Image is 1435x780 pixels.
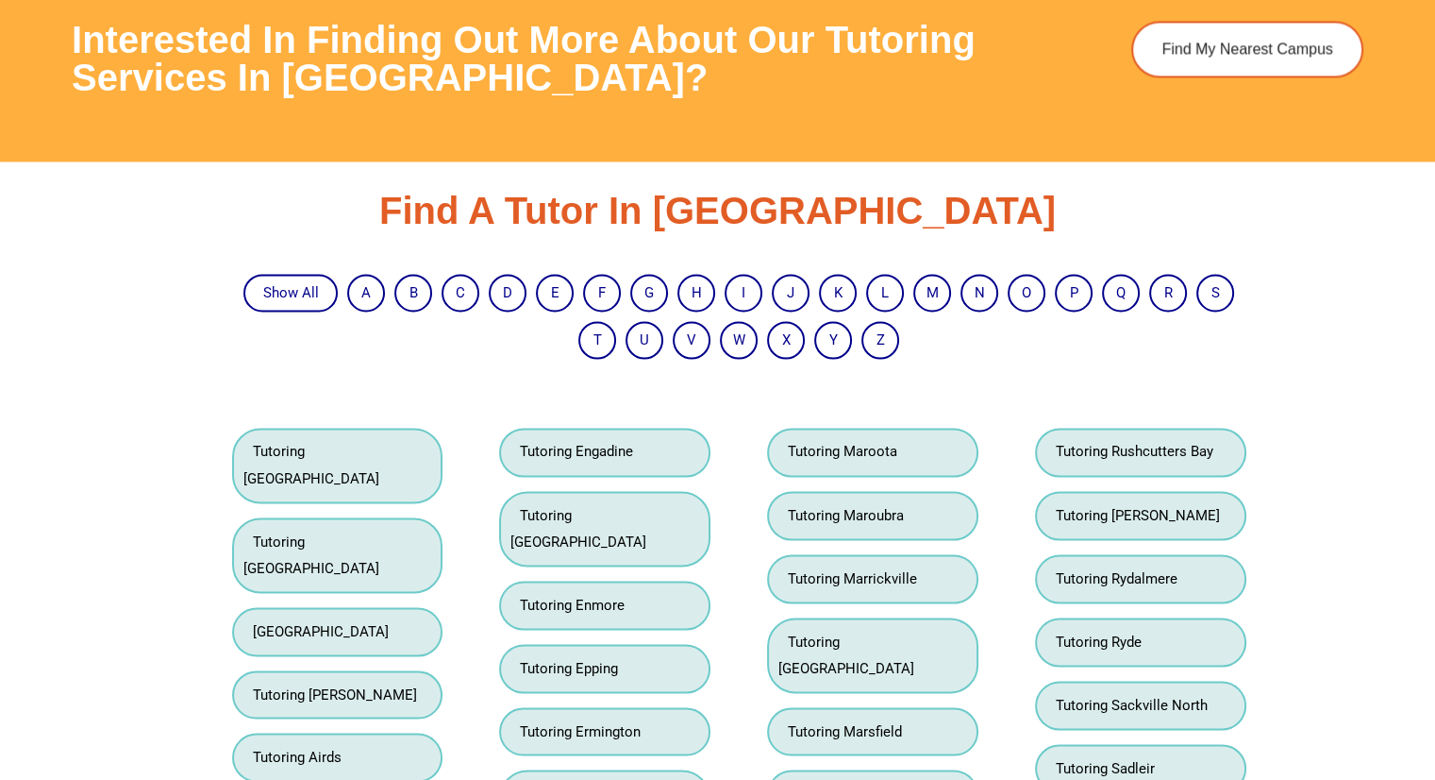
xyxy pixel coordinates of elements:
[742,284,745,301] a: I
[510,506,646,550] a: Tutoring [GEOGRAPHIC_DATA]
[243,533,379,576] a: Tutoring [GEOGRAPHIC_DATA]
[456,284,465,301] a: C
[1046,569,1177,586] a: Tutoring Rydalmere
[778,506,904,523] a: Tutoring Maroubra
[243,686,417,703] a: Tutoring [PERSON_NAME]
[510,443,633,460] a: Tutoring Engadine
[243,622,389,639] a: [GEOGRAPHIC_DATA]
[881,284,889,301] a: L
[551,284,559,301] a: E
[1211,284,1220,301] a: S
[692,284,702,301] a: H
[510,596,625,613] a: Tutoring Enmore
[1046,759,1155,776] a: Tutoring Sadleir
[593,331,602,348] a: T
[503,284,512,301] a: D
[72,21,1090,96] h3: Interested in finding out more about our tutoring services in [GEOGRAPHIC_DATA]?
[510,659,618,676] a: Tutoring Epping
[778,722,902,739] a: Tutoring Marsfield
[733,331,745,348] a: W
[778,633,914,676] a: Tutoring [GEOGRAPHIC_DATA]
[829,331,838,348] a: Y
[243,748,342,765] a: Tutoring Airds
[409,284,418,301] a: B
[1022,284,1031,301] a: O
[778,443,897,460] a: Tutoring Maroota
[687,331,696,348] a: V
[1164,284,1173,301] a: R
[1070,284,1078,301] a: P
[640,331,649,348] a: U
[782,331,791,348] a: X
[1046,506,1220,523] a: Tutoring [PERSON_NAME]
[361,284,371,301] a: A
[598,284,606,301] a: F
[975,284,985,301] a: N
[787,284,794,301] a: J
[644,284,654,301] a: G
[876,331,885,348] a: Z
[1116,284,1126,301] a: Q
[778,569,917,586] a: Tutoring Marrickville
[1121,568,1435,780] iframe: Chat Widget
[926,284,939,301] a: M
[1046,443,1213,460] a: Tutoring Rushcutters Bay
[510,722,641,739] a: Tutoring Ermington
[1046,696,1208,713] a: Tutoring Sackville North
[1132,21,1363,77] a: Find My Nearest Campus
[243,443,379,486] a: Tutoring [GEOGRAPHIC_DATA]
[1162,42,1333,57] span: Find My Nearest Campus
[201,192,1235,229] h3: Find a Tutor in [GEOGRAPHIC_DATA]
[1046,633,1142,650] a: Tutoring Ryde
[263,284,319,301] a: Show All
[834,284,843,301] a: K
